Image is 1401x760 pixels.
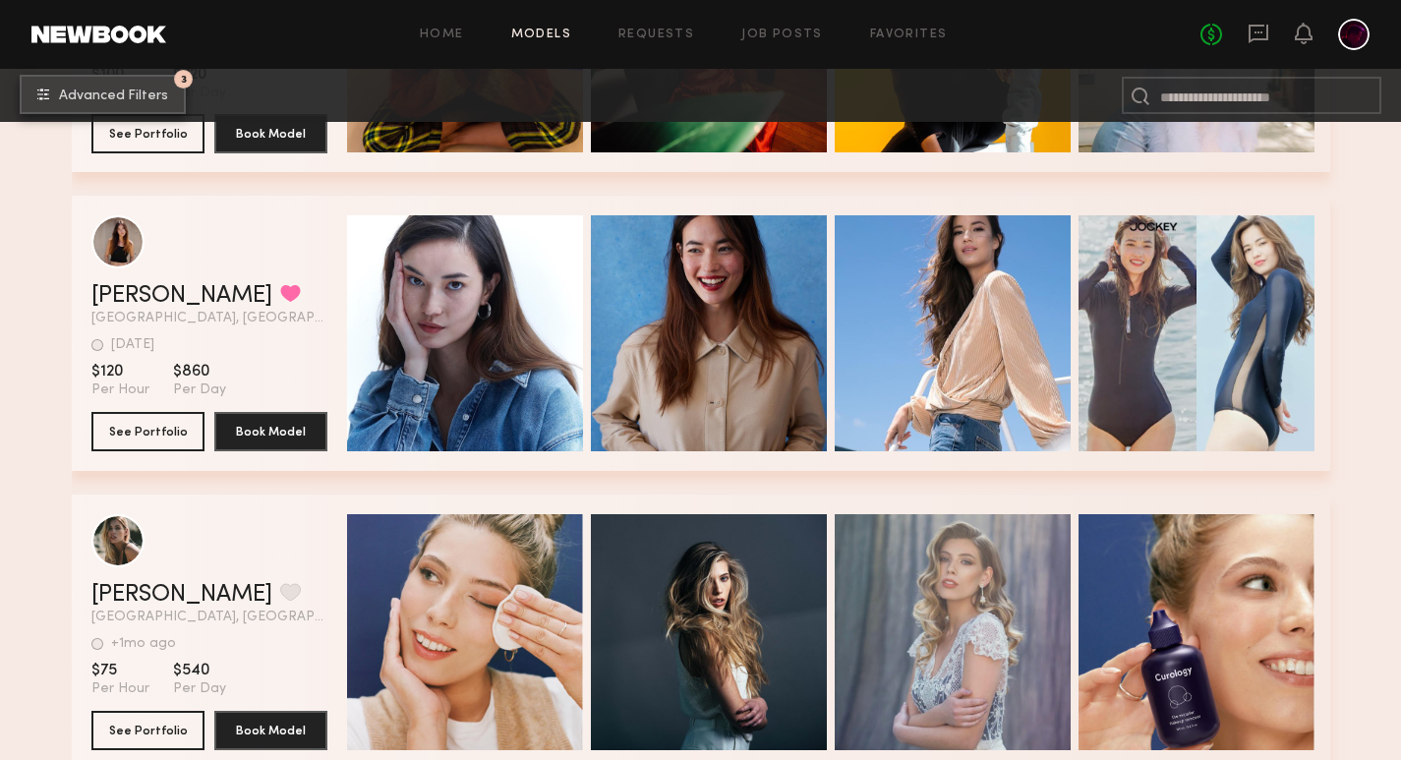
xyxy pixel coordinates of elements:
[91,412,204,451] button: See Portfolio
[91,680,149,698] span: Per Hour
[91,114,204,153] button: See Portfolio
[91,611,327,624] span: [GEOGRAPHIC_DATA], [GEOGRAPHIC_DATA]
[214,412,327,451] button: Book Model
[214,711,327,750] button: Book Model
[91,583,272,607] a: [PERSON_NAME]
[91,381,149,399] span: Per Hour
[511,29,571,41] a: Models
[181,75,187,84] span: 3
[91,711,204,750] button: See Portfolio
[214,114,327,153] button: Book Model
[91,362,149,381] span: $120
[91,312,327,325] span: [GEOGRAPHIC_DATA], [GEOGRAPHIC_DATA]
[111,338,154,352] div: [DATE]
[420,29,464,41] a: Home
[741,29,823,41] a: Job Posts
[111,637,176,651] div: +1mo ago
[173,381,226,399] span: Per Day
[870,29,948,41] a: Favorites
[173,661,226,680] span: $540
[618,29,694,41] a: Requests
[20,75,186,114] button: 3Advanced Filters
[173,680,226,698] span: Per Day
[173,362,226,381] span: $860
[59,89,168,103] span: Advanced Filters
[91,284,272,308] a: [PERSON_NAME]
[91,661,149,680] span: $75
